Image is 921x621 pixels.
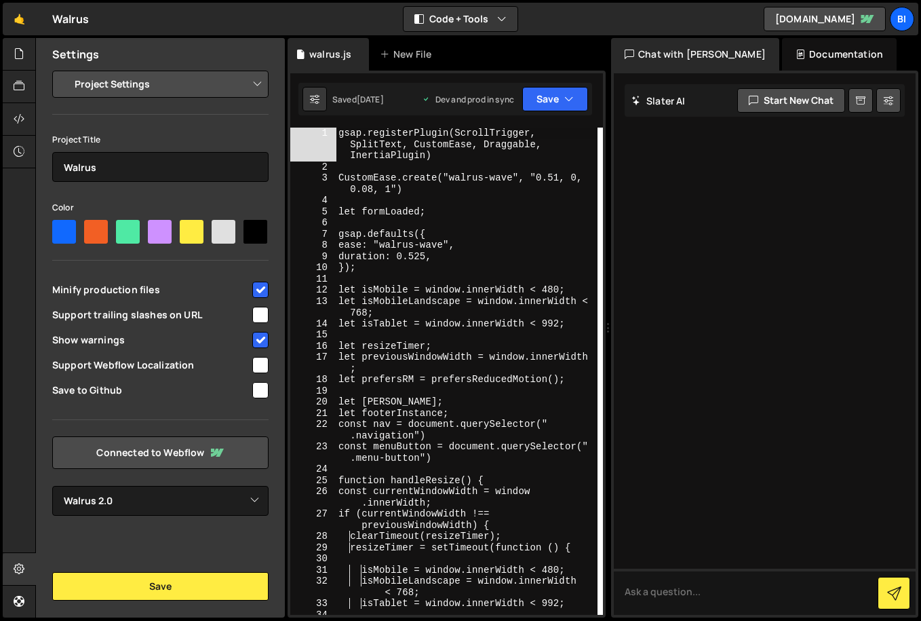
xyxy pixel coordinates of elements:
button: Start new chat [737,88,845,113]
div: 22 [290,419,336,441]
span: Save to Github [52,383,250,397]
div: 3 [290,172,336,195]
div: 19 [290,385,336,397]
h2: Settings [52,47,99,62]
div: 7 [290,229,336,240]
div: 16 [290,341,336,352]
div: Walrus [52,11,89,27]
span: Support trailing slashes on URL [52,308,250,322]
div: 18 [290,374,336,385]
div: 17 [290,352,336,374]
div: 34 [290,609,336,621]
a: Connected to Webflow [52,436,269,469]
div: Documentation [782,38,897,71]
label: Color [52,201,74,214]
button: Save [522,87,588,111]
div: 31 [290,565,336,576]
h2: Slater AI [631,94,686,107]
div: 32 [290,576,336,598]
div: Dev and prod in sync [422,94,514,105]
div: 9 [290,251,336,263]
div: 11 [290,274,336,285]
button: Save [52,572,269,601]
div: walrus.js [309,48,351,61]
div: 21 [290,408,336,419]
div: Chat with [PERSON_NAME] [611,38,779,71]
input: Project name [52,152,269,182]
div: 30 [290,553,336,565]
div: 1 [290,128,336,162]
div: 28 [290,531,336,542]
span: Minify production files [52,283,250,297]
div: 14 [290,318,336,330]
a: 🤙 [3,3,36,35]
div: New File [380,48,437,61]
label: Project Title [52,133,100,147]
div: 2 [290,162,336,173]
div: 25 [290,475,336,487]
div: 27 [290,508,336,531]
div: 13 [290,296,336,318]
div: Saved [332,94,384,105]
div: 8 [290,240,336,251]
div: 23 [290,441,336,464]
button: Code + Tools [404,7,517,31]
div: 5 [290,206,336,218]
div: 10 [290,262,336,274]
div: 26 [290,486,336,508]
div: 4 [290,195,336,206]
div: 15 [290,329,336,341]
a: [DOMAIN_NAME] [764,7,886,31]
div: 29 [290,542,336,554]
div: 24 [290,464,336,475]
span: Show warnings [52,333,250,347]
div: 12 [290,284,336,296]
div: 6 [290,217,336,229]
div: 20 [290,396,336,408]
a: Bi [890,7,914,31]
div: [DATE] [357,94,384,105]
div: 33 [290,598,336,609]
span: Support Webflow Localization [52,358,250,372]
